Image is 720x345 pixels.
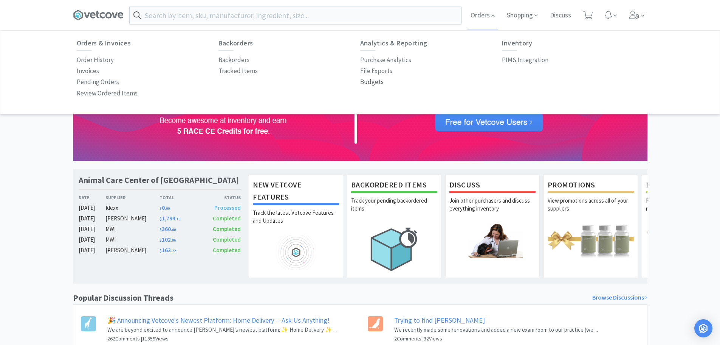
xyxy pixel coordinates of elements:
[360,77,384,87] p: Budgets
[394,325,598,334] p: We recently made some renovations and added a new exam room to our practice (we ...
[77,55,114,65] p: Order History
[394,334,598,343] h6: 2 Comments | 32 Views
[351,223,437,275] img: hero_backorders.png
[218,66,258,76] a: Tracked Items
[159,194,200,201] div: Total
[360,66,392,76] p: File Exports
[159,215,180,222] span: 1,794
[79,203,241,212] a: [DATE]Idexx$0.00Processed
[548,197,634,223] p: View promotions across all of your suppliers
[107,334,337,343] h6: 262 Comments | 11859 Views
[159,227,162,232] span: $
[449,179,536,193] h1: Discuss
[159,248,162,253] span: $
[107,325,337,334] p: We are beyond excited to announce [PERSON_NAME]’s newest platform: ✨ Home Delivery ✨ ...
[171,238,176,243] span: . 96
[73,291,173,304] h1: Popular Discussion Threads
[171,248,176,253] span: . 22
[360,55,411,66] a: Purchase Analytics
[449,223,536,258] img: hero_discuss.png
[77,39,218,47] h6: Orders & Invoices
[130,6,461,24] input: Search by item, sku, manufacturer, ingredient, size...
[77,66,99,76] a: Invoices
[159,206,162,211] span: $
[449,197,536,223] p: Join other purchasers and discuss everything inventory
[360,39,502,47] h6: Analytics & Reporting
[105,194,159,201] div: Supplier
[213,225,241,233] span: Completed
[77,88,138,98] p: Review Ordered Items
[253,209,339,235] p: Track the latest Vetcove Features and Updates
[218,66,258,76] p: Tracked Items
[79,235,106,244] div: [DATE]
[159,217,162,222] span: $
[79,175,239,186] h1: Animal Care Center of [GEOGRAPHIC_DATA]
[253,235,339,270] img: hero_feature_roadmap.png
[105,246,159,255] div: [PERSON_NAME]
[105,214,159,223] div: [PERSON_NAME]
[159,225,176,233] span: 360
[502,55,548,66] a: PIMS Integration
[77,88,138,99] a: Review Ordered Items
[105,203,159,212] div: Idexx
[592,293,647,303] a: Browse Discussions
[105,225,159,234] div: MWI
[79,246,106,255] div: [DATE]
[218,39,360,47] h6: Backorders
[105,235,159,244] div: MWI
[213,215,241,222] span: Completed
[79,214,106,223] div: [DATE]
[218,55,249,65] p: Backorders
[79,203,106,212] div: [DATE]
[159,238,162,243] span: $
[694,319,712,337] div: Open Intercom Messenger
[213,247,241,254] span: Completed
[200,194,241,201] div: Status
[249,175,343,278] a: New Vetcove FeaturesTrack the latest Vetcove Features and Updates
[213,236,241,243] span: Completed
[77,55,114,66] a: Order History
[351,197,437,223] p: Track your pending backordered items
[165,206,170,211] span: . 00
[79,225,241,234] a: [DATE]MWI$360.00Completed
[547,12,574,19] a: Discuss
[79,214,241,223] a: [DATE][PERSON_NAME]$1,794.13Completed
[79,225,106,234] div: [DATE]
[360,76,384,87] a: Budgets
[159,236,176,243] span: 102
[214,204,241,211] span: Processed
[360,66,392,76] a: File Exports
[360,55,411,65] p: Purchase Analytics
[77,76,119,87] a: Pending Orders
[548,179,634,193] h1: Promotions
[502,39,644,47] h6: Inventory
[253,179,339,205] h1: New Vetcove Features
[77,66,99,76] p: Invoices
[159,247,176,254] span: 163
[218,55,249,66] a: Backorders
[394,316,485,325] a: Trying to find [PERSON_NAME]
[347,175,441,278] a: Backordered ItemsTrack your pending backordered items
[159,204,170,211] span: 0
[543,175,638,278] a: PromotionsView promotions across all of your suppliers
[175,217,180,222] span: . 13
[79,194,106,201] div: Date
[77,77,119,87] p: Pending Orders
[445,175,540,278] a: DiscussJoin other purchasers and discuss everything inventory
[79,246,241,255] a: [DATE][PERSON_NAME]$163.22Completed
[171,227,176,232] span: . 00
[79,235,241,244] a: [DATE]MWI$102.96Completed
[107,316,330,325] a: 🎉 Announcing Vetcove's Newest Platform: Home Delivery -- Ask Us Anything!
[351,179,437,193] h1: Backordered Items
[548,223,634,258] img: hero_promotions.png
[502,55,548,65] p: PIMS Integration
